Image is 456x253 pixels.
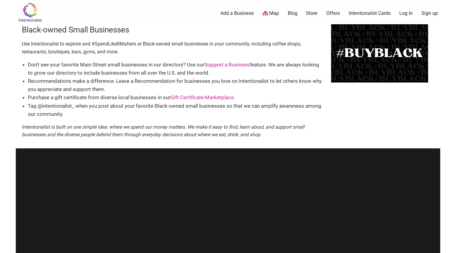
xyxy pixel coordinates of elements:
a: Gift Certificate Marketplace [170,94,234,100]
img: Intentionalist [16,2,45,22]
a: Offers [326,10,340,17]
h3: Black-owned Small Businesses [22,24,325,35]
li: Tag @intentionalist_ when you post about your favorite Black-owned small businesses so that we ca... [28,102,325,118]
a: Suggest a Business [204,62,250,68]
a: Store [306,10,317,17]
li: Recommendations make a difference. Leave a Recommendation for businesses you love on Intentionali... [28,77,325,93]
a: Map [263,10,279,17]
a: Sign up [421,10,438,17]
li: Don’t see your favorite Main Street small businesses in our directory? Use our feature. We are al... [28,61,325,77]
p: Use Intentionalist to explore and #SpendLikeItMatters at Black-owned small businesses in your com... [22,40,325,56]
a: Log In [399,10,413,17]
em: Intentionalist is built on one simple idea: where we spend our money matters. We make it easy to ... [22,124,304,138]
a: Add a Business [220,10,254,17]
a: Intentionalist Cards [349,10,391,17]
li: Purchase a gift certificate from diverse local businesses in our . [28,93,325,102]
a: Blog [288,10,297,17]
img: BuyBlack-500x300-1.png [331,24,428,83]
